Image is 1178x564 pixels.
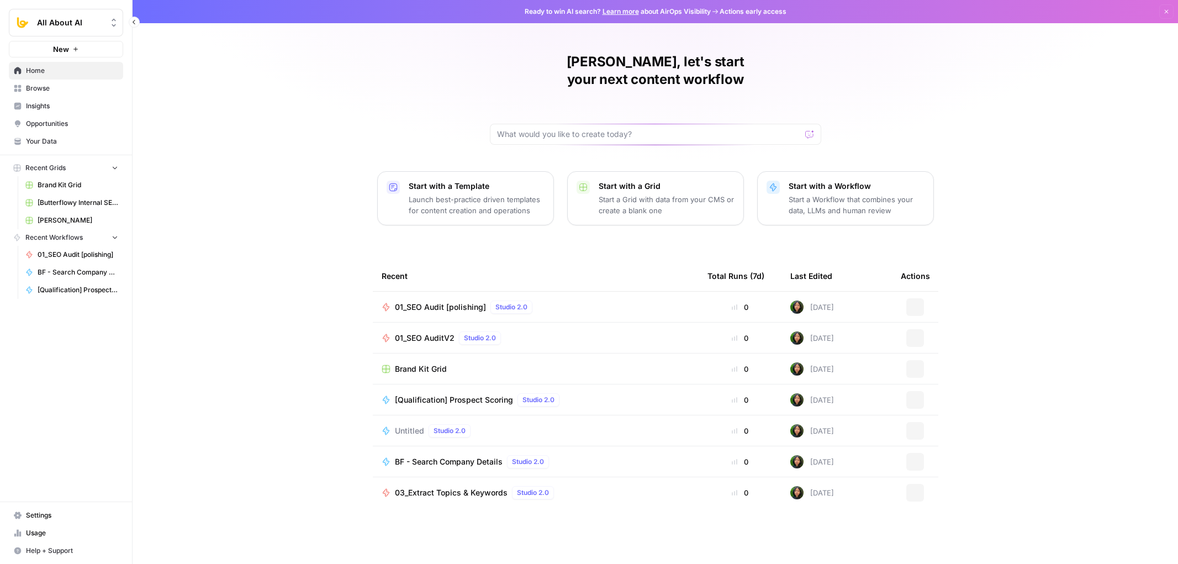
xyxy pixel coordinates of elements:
div: 0 [707,333,773,344]
a: 03_Extract Topics & KeywordsStudio 2.0 [382,486,690,499]
img: 71gc9am4ih21sqe9oumvmopgcasf [790,393,804,407]
span: Your Data [26,136,118,146]
button: Workspace: All About AI [9,9,123,36]
button: Help + Support [9,542,123,560]
a: BF - Search Company DetailsStudio 2.0 [382,455,690,468]
img: 71gc9am4ih21sqe9oumvmopgcasf [790,455,804,468]
img: 71gc9am4ih21sqe9oumvmopgcasf [790,486,804,499]
span: Settings [26,510,118,520]
span: Untitled [395,425,424,436]
span: 03_Extract Topics & Keywords [395,487,508,498]
a: 01_SEO Audit [polishing]Studio 2.0 [382,301,690,314]
a: [Butterflowy Internal SEO] Blogs [20,194,123,212]
a: Insights [9,97,123,115]
button: Recent Grids [9,160,123,176]
span: Usage [26,528,118,538]
a: [Qualification] Prospect Scoring [20,281,123,299]
img: 71gc9am4ih21sqe9oumvmopgcasf [790,301,804,314]
button: New [9,41,123,57]
img: All About AI Logo [13,13,33,33]
span: Studio 2.0 [464,333,496,343]
span: Home [26,66,118,76]
span: New [53,44,69,55]
button: Start with a GridStart a Grid with data from your CMS or create a blank one [567,171,744,225]
div: 0 [707,487,773,498]
span: Ready to win AI search? about AirOps Visibility [525,7,711,17]
a: Browse [9,80,123,97]
div: 0 [707,425,773,436]
div: 0 [707,363,773,375]
p: Start with a Grid [599,181,735,192]
span: 01_SEO Audit [polishing] [38,250,118,260]
span: Studio 2.0 [522,395,554,405]
div: [DATE] [790,362,834,376]
a: UntitledStudio 2.0 [382,424,690,438]
a: Learn more [603,7,639,15]
div: 0 [707,302,773,313]
a: Usage [9,524,123,542]
span: BF - Search Company Details [395,456,503,467]
span: Insights [26,101,118,111]
span: Brand Kit Grid [38,180,118,190]
span: BF - Search Company Details [38,267,118,277]
span: [Butterflowy Internal SEO] Blogs [38,198,118,208]
div: Actions [901,261,930,291]
h1: [PERSON_NAME], let's start your next content workflow [490,53,821,88]
span: Actions early access [720,7,786,17]
p: Start a Workflow that combines your data, LLMs and human review [789,194,925,216]
img: 71gc9am4ih21sqe9oumvmopgcasf [790,362,804,376]
span: [Qualification] Prospect Scoring [38,285,118,295]
span: 01_SEO AuditV2 [395,333,455,344]
span: 01_SEO Audit [polishing] [395,302,486,313]
span: [Qualification] Prospect Scoring [395,394,513,405]
div: [DATE] [790,331,834,345]
span: Browse [26,83,118,93]
p: Start a Grid with data from your CMS or create a blank one [599,194,735,216]
img: 71gc9am4ih21sqe9oumvmopgcasf [790,424,804,438]
div: [DATE] [790,486,834,499]
input: What would you like to create today? [497,129,801,140]
span: Studio 2.0 [495,302,527,312]
span: [PERSON_NAME] [38,215,118,225]
div: Total Runs (7d) [707,261,764,291]
a: Your Data [9,133,123,150]
span: Studio 2.0 [434,426,466,436]
div: [DATE] [790,301,834,314]
span: Brand Kit Grid [395,363,447,375]
span: Recent Grids [25,163,66,173]
a: [Qualification] Prospect ScoringStudio 2.0 [382,393,690,407]
a: Settings [9,507,123,524]
p: Launch best-practice driven templates for content creation and operations [409,194,545,216]
span: Help + Support [26,546,118,556]
a: 01_SEO Audit [polishing] [20,246,123,263]
span: Recent Workflows [25,233,83,243]
a: 01_SEO AuditV2Studio 2.0 [382,331,690,345]
button: Recent Workflows [9,229,123,246]
p: Start with a Workflow [789,181,925,192]
span: Studio 2.0 [517,488,549,498]
span: Opportunities [26,119,118,129]
a: Brand Kit Grid [20,176,123,194]
a: Home [9,62,123,80]
a: Opportunities [9,115,123,133]
div: Last Edited [790,261,832,291]
a: BF - Search Company Details [20,263,123,281]
div: 0 [707,394,773,405]
div: [DATE] [790,455,834,468]
span: All About AI [37,17,104,28]
p: Start with a Template [409,181,545,192]
div: Recent [382,261,690,291]
a: [PERSON_NAME] [20,212,123,229]
span: Studio 2.0 [512,457,544,467]
div: [DATE] [790,424,834,438]
img: 71gc9am4ih21sqe9oumvmopgcasf [790,331,804,345]
div: [DATE] [790,393,834,407]
button: Start with a WorkflowStart a Workflow that combines your data, LLMs and human review [757,171,934,225]
button: Start with a TemplateLaunch best-practice driven templates for content creation and operations [377,171,554,225]
div: 0 [707,456,773,467]
a: Brand Kit Grid [382,363,690,375]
